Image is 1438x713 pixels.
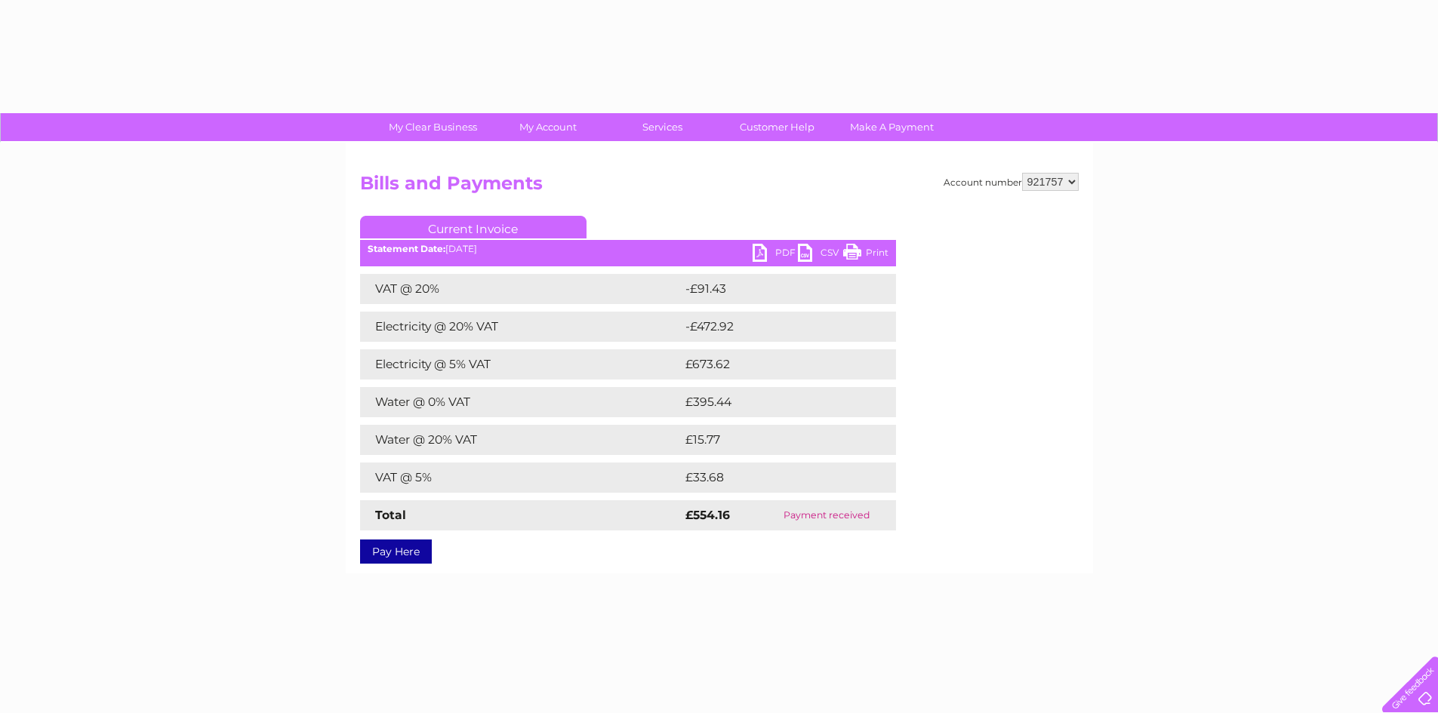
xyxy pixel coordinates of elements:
td: Water @ 0% VAT [360,387,682,417]
a: PDF [753,244,798,266]
td: £395.44 [682,387,870,417]
td: -£91.43 [682,274,867,304]
strong: £554.16 [685,508,730,522]
td: £33.68 [682,463,866,493]
td: Electricity @ 20% VAT [360,312,682,342]
a: Pay Here [360,539,432,564]
a: Current Invoice [360,216,587,238]
td: Payment received [758,500,895,530]
a: Services [600,113,725,141]
td: VAT @ 20% [360,274,682,304]
td: £15.77 [682,425,864,455]
a: My Clear Business [371,113,495,141]
div: Account number [944,173,1079,191]
a: My Account [485,113,610,141]
td: VAT @ 5% [360,463,682,493]
div: [DATE] [360,244,896,254]
a: Print [843,244,888,266]
td: Water @ 20% VAT [360,425,682,455]
b: Statement Date: [368,243,445,254]
td: Electricity @ 5% VAT [360,349,682,380]
strong: Total [375,508,406,522]
td: £673.62 [682,349,869,380]
td: -£472.92 [682,312,870,342]
h2: Bills and Payments [360,173,1079,201]
a: CSV [798,244,843,266]
a: Customer Help [715,113,839,141]
a: Make A Payment [830,113,954,141]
